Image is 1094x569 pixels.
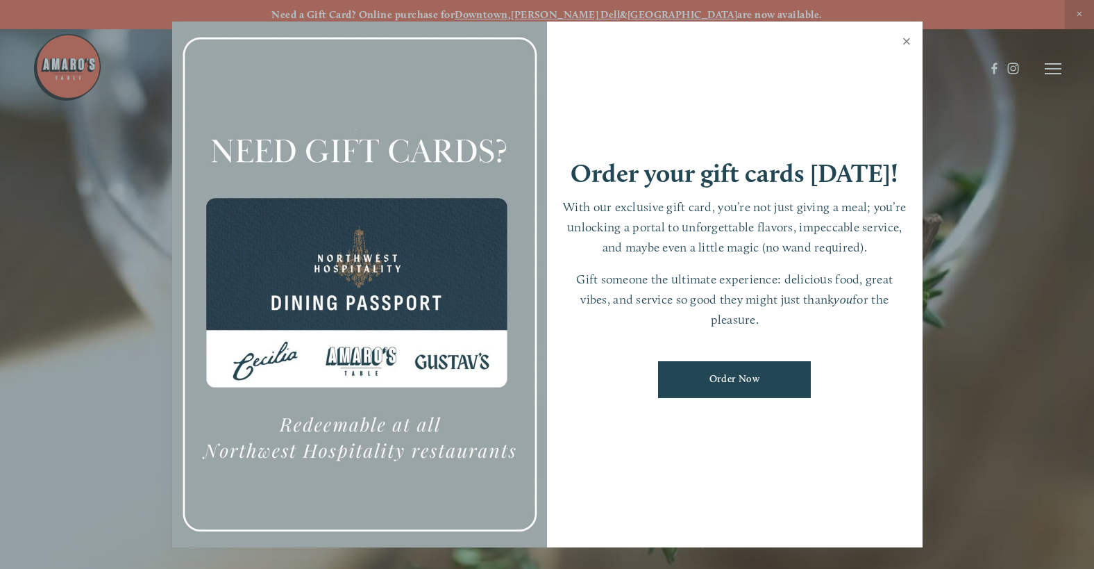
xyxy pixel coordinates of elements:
[658,361,811,398] a: Order Now
[571,160,898,186] h1: Order your gift cards [DATE]!
[561,197,909,257] p: With our exclusive gift card, you’re not just giving a meal; you’re unlocking a portal to unforge...
[834,292,852,306] em: you
[561,270,909,329] p: Gift someone the ultimate experience: delicious food, great vibes, and service so good they might...
[893,24,920,63] a: Close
